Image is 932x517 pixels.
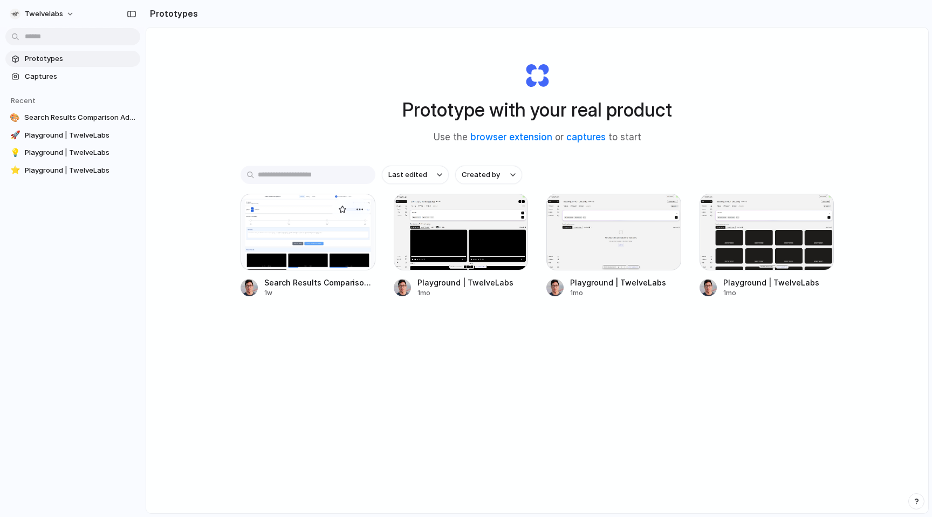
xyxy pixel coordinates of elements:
span: Captures [25,71,136,82]
span: Playground | TwelveLabs [25,165,136,176]
div: 1mo [723,288,834,298]
span: Use the or to start [434,131,641,145]
h2: Prototypes [146,7,198,20]
a: 🎨Search Results Comparison Adjusted [5,110,140,126]
div: 1w [264,288,375,298]
span: twelvelabs [25,9,63,19]
a: Playground | TwelveLabsPlayground | TwelveLabs1mo [546,194,681,298]
h1: Prototype with your real product [402,96,672,124]
span: Playground | TwelveLabs [25,147,136,158]
a: 🚀Playground | TwelveLabs [5,127,140,144]
div: 💡 [10,147,20,158]
a: Prototypes [5,51,140,67]
button: Created by [455,166,522,184]
span: Playground | TwelveLabs [570,277,681,288]
span: Prototypes [25,53,136,64]
div: ⭐ [10,165,20,176]
a: Playground | TwelveLabsPlayground | TwelveLabs1mo [394,194,529,298]
span: Search Results Comparison Adjusted [264,277,375,288]
a: browser extension [470,132,552,142]
a: captures [566,132,606,142]
a: Search Results Comparison AdjustedSearch Results Comparison Adjusted1w [241,194,375,298]
span: Last edited [388,169,427,180]
a: 💡Playground | TwelveLabs [5,145,140,161]
a: Playground | TwelveLabsPlayground | TwelveLabs1mo [700,194,834,298]
span: Search Results Comparison Adjusted [24,112,136,123]
span: Playground | TwelveLabs [723,277,834,288]
div: 🚀 [10,130,20,141]
button: twelvelabs [5,5,80,23]
span: Playground | TwelveLabs [417,277,529,288]
a: ⭐Playground | TwelveLabs [5,162,140,179]
div: 🎨 [10,112,20,123]
span: Recent [11,96,36,105]
button: Last edited [382,166,449,184]
span: Playground | TwelveLabs [25,130,136,141]
span: Created by [462,169,500,180]
a: Captures [5,69,140,85]
div: 1mo [417,288,529,298]
div: 1mo [570,288,681,298]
